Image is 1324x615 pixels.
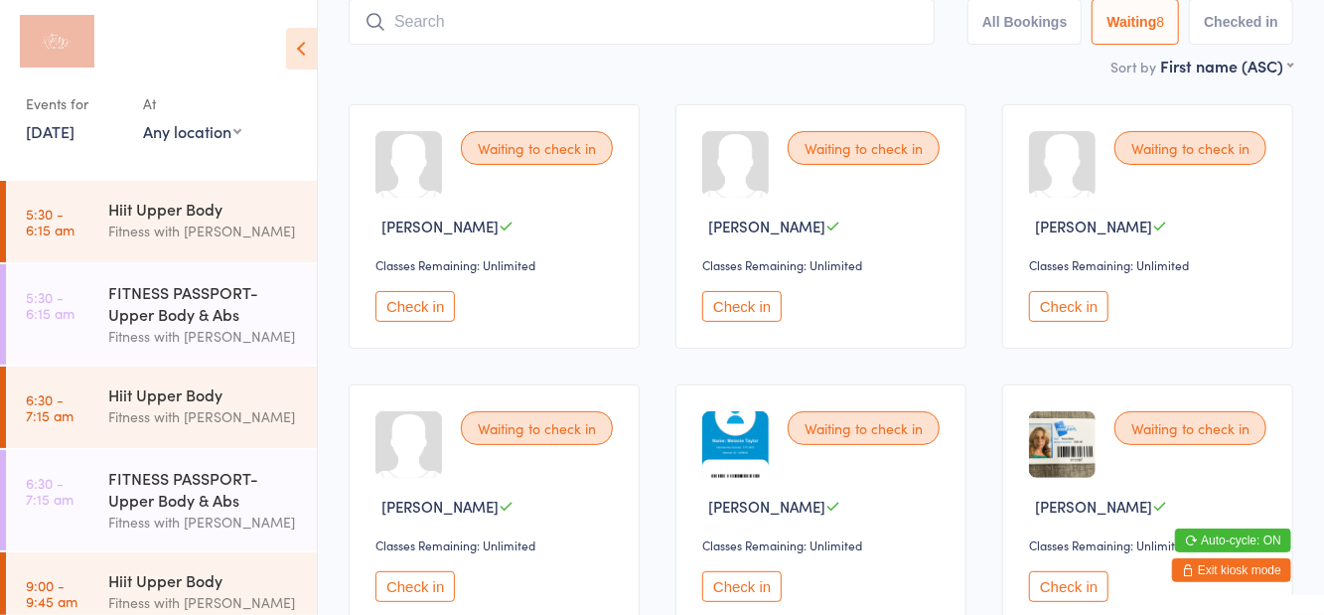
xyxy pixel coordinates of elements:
[6,450,317,550] a: 6:30 -7:15 amFITNESS PASSPORT- Upper Body & AbsFitness with [PERSON_NAME]
[702,411,769,478] img: image1754557641.png
[788,131,940,165] div: Waiting to check in
[108,467,300,511] div: FITNESS PASSPORT- Upper Body & Abs
[26,475,74,507] time: 6:30 - 7:15 am
[1175,529,1291,552] button: Auto-cycle: ON
[6,181,317,262] a: 5:30 -6:15 amHiit Upper BodyFitness with [PERSON_NAME]
[1029,537,1272,553] div: Classes Remaining: Unlimited
[26,289,74,321] time: 5:30 - 6:15 am
[702,291,782,322] button: Check in
[26,206,74,237] time: 5:30 - 6:15 am
[461,131,613,165] div: Waiting to check in
[108,511,300,534] div: Fitness with [PERSON_NAME]
[6,264,317,365] a: 5:30 -6:15 amFITNESS PASSPORT- Upper Body & AbsFitness with [PERSON_NAME]
[375,256,619,273] div: Classes Remaining: Unlimited
[1114,131,1266,165] div: Waiting to check in
[702,256,946,273] div: Classes Remaining: Unlimited
[1029,256,1272,273] div: Classes Remaining: Unlimited
[108,405,300,428] div: Fitness with [PERSON_NAME]
[1160,55,1293,77] div: First name (ASC)
[375,571,455,602] button: Check in
[788,411,940,445] div: Waiting to check in
[1110,57,1156,77] label: Sort by
[1029,571,1108,602] button: Check in
[1114,411,1266,445] div: Waiting to check in
[108,569,300,591] div: Hiit Upper Body
[143,87,241,120] div: At
[708,216,825,236] span: [PERSON_NAME]
[26,87,123,120] div: Events for
[1035,216,1152,236] span: [PERSON_NAME]
[1035,496,1152,517] span: [PERSON_NAME]
[143,120,241,142] div: Any location
[702,537,946,553] div: Classes Remaining: Unlimited
[381,216,499,236] span: [PERSON_NAME]
[381,496,499,517] span: [PERSON_NAME]
[6,367,317,448] a: 6:30 -7:15 amHiit Upper BodyFitness with [PERSON_NAME]
[1029,291,1108,322] button: Check in
[375,291,455,322] button: Check in
[20,15,94,68] img: Fitness with Zoe
[1157,14,1165,30] div: 8
[26,391,74,423] time: 6:30 - 7:15 am
[108,281,300,325] div: FITNESS PASSPORT- Upper Body & Abs
[108,220,300,242] div: Fitness with [PERSON_NAME]
[108,384,300,405] div: Hiit Upper Body
[108,591,300,614] div: Fitness with [PERSON_NAME]
[26,120,74,142] a: [DATE]
[1029,411,1096,478] img: image1695272841.png
[375,537,619,553] div: Classes Remaining: Unlimited
[108,325,300,348] div: Fitness with [PERSON_NAME]
[108,198,300,220] div: Hiit Upper Body
[26,577,77,609] time: 9:00 - 9:45 am
[461,411,613,445] div: Waiting to check in
[708,496,825,517] span: [PERSON_NAME]
[702,571,782,602] button: Check in
[1172,558,1291,582] button: Exit kiosk mode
